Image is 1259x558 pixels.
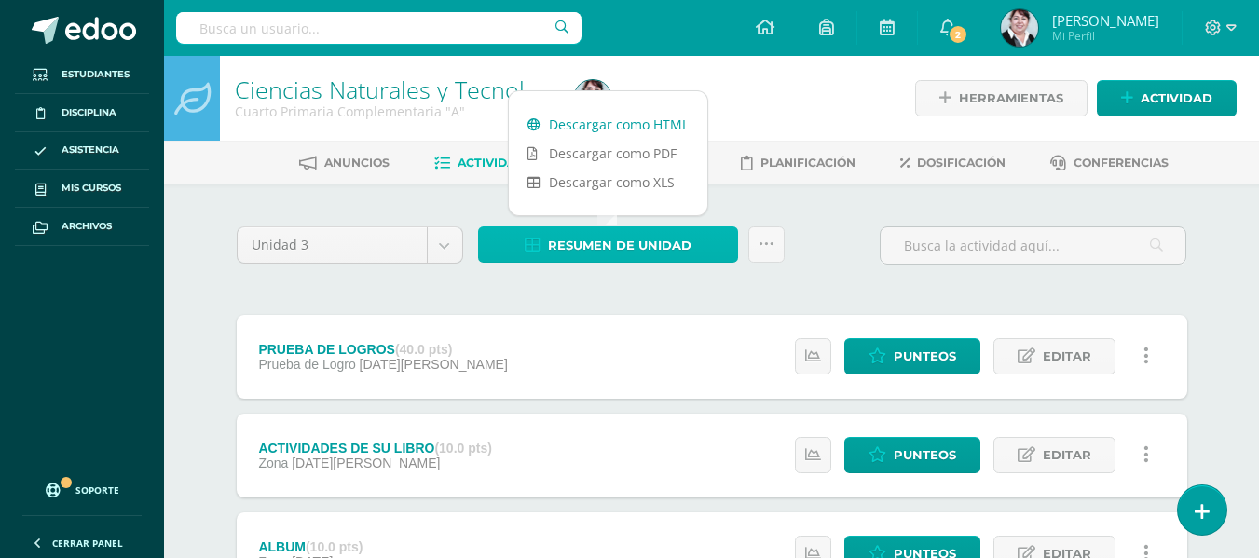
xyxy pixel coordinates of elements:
span: Soporte [75,483,119,497]
span: Punteos [894,438,956,472]
a: Conferencias [1050,148,1169,178]
span: Unidad 3 [252,227,413,263]
a: Descargar como XLS [509,168,707,197]
span: Herramientas [959,81,1063,116]
a: Estudiantes [15,56,149,94]
a: Disciplina [15,94,149,132]
span: Anuncios [324,156,390,170]
div: ALBUM [258,539,363,554]
input: Busca un usuario... [176,12,582,44]
span: 2 [948,24,968,45]
span: Zona [258,456,288,470]
div: PRUEBA DE LOGROS [258,342,507,357]
a: Actividades [434,148,540,178]
span: Estudiantes [62,67,130,82]
span: Asistencia [62,143,119,157]
a: Planificación [741,148,855,178]
div: ACTIVIDADES DE SU LIBRO [258,441,491,456]
span: [DATE][PERSON_NAME] [292,456,440,470]
a: Punteos [844,338,980,374]
span: Mis cursos [62,181,121,196]
span: Punteos [894,339,956,374]
span: Actividades [458,156,540,170]
span: Mi Perfil [1052,28,1159,44]
a: Ciencias Naturales y Tecnología [235,74,568,105]
a: Actividad [1097,80,1237,116]
span: Cerrar panel [52,537,123,550]
strong: (10.0 pts) [434,441,491,456]
a: Resumen de unidad [478,226,738,263]
a: Anuncios [299,148,390,178]
a: Punteos [844,437,980,473]
strong: (40.0 pts) [395,342,452,357]
span: Prueba de Logro [258,357,355,372]
span: Conferencias [1074,156,1169,170]
h1: Ciencias Naturales y Tecnología [235,76,552,102]
a: Asistencia [15,132,149,170]
a: Mis cursos [15,170,149,208]
span: Archivos [62,219,112,234]
a: Herramientas [915,80,1088,116]
span: Actividad [1141,81,1212,116]
span: Planificación [760,156,855,170]
a: Unidad 3 [238,227,462,263]
a: Soporte [22,465,142,510]
img: 0546215f4739b1a40d9653edd969ea5b.png [574,80,611,117]
span: Editar [1043,438,1091,472]
a: Descargar como PDF [509,139,707,168]
span: Resumen de unidad [548,228,691,263]
a: Descargar como HTML [509,110,707,139]
div: Cuarto Primaria Complementaria 'A' [235,102,552,120]
span: [PERSON_NAME] [1052,11,1159,30]
a: Dosificación [900,148,1006,178]
span: Editar [1043,339,1091,374]
span: Disciplina [62,105,116,120]
img: 0546215f4739b1a40d9653edd969ea5b.png [1001,9,1038,47]
span: Dosificación [917,156,1006,170]
input: Busca la actividad aquí... [881,227,1185,264]
span: [DATE][PERSON_NAME] [360,357,508,372]
strong: (10.0 pts) [306,539,363,554]
a: Archivos [15,208,149,246]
